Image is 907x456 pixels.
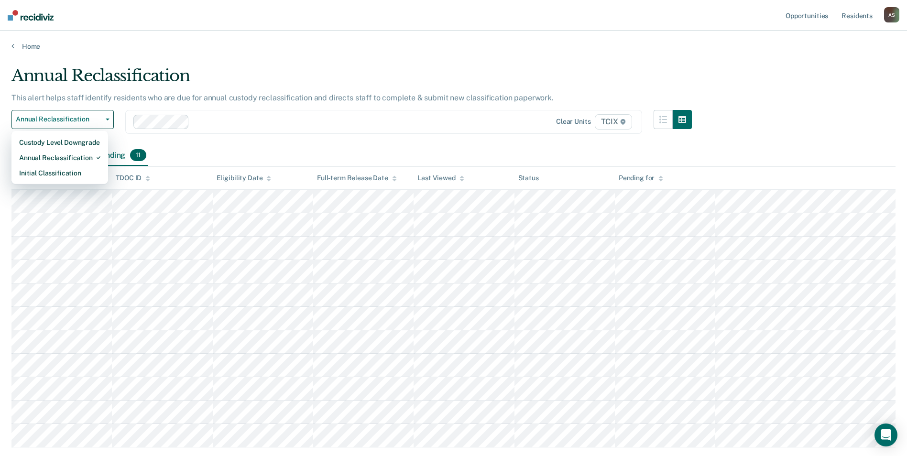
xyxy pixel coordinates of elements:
[884,7,899,22] div: A S
[19,135,100,150] div: Custody Level Downgrade
[19,165,100,181] div: Initial Classification
[11,93,554,102] p: This alert helps staff identify residents who are due for annual custody reclassification and dir...
[217,174,272,182] div: Eligibility Date
[619,174,663,182] div: Pending for
[884,7,899,22] button: AS
[16,115,102,123] span: Annual Reclassification
[8,10,54,21] img: Recidiviz
[116,174,150,182] div: TDOC ID
[95,145,148,166] div: Pending11
[556,118,591,126] div: Clear units
[518,174,539,182] div: Status
[11,110,114,129] button: Annual Reclassification
[417,174,464,182] div: Last Viewed
[130,149,146,162] span: 11
[11,42,896,51] a: Home
[19,150,100,165] div: Annual Reclassification
[874,423,897,446] div: Open Intercom Messenger
[595,114,632,130] span: TCIX
[317,174,397,182] div: Full-term Release Date
[11,66,692,93] div: Annual Reclassification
